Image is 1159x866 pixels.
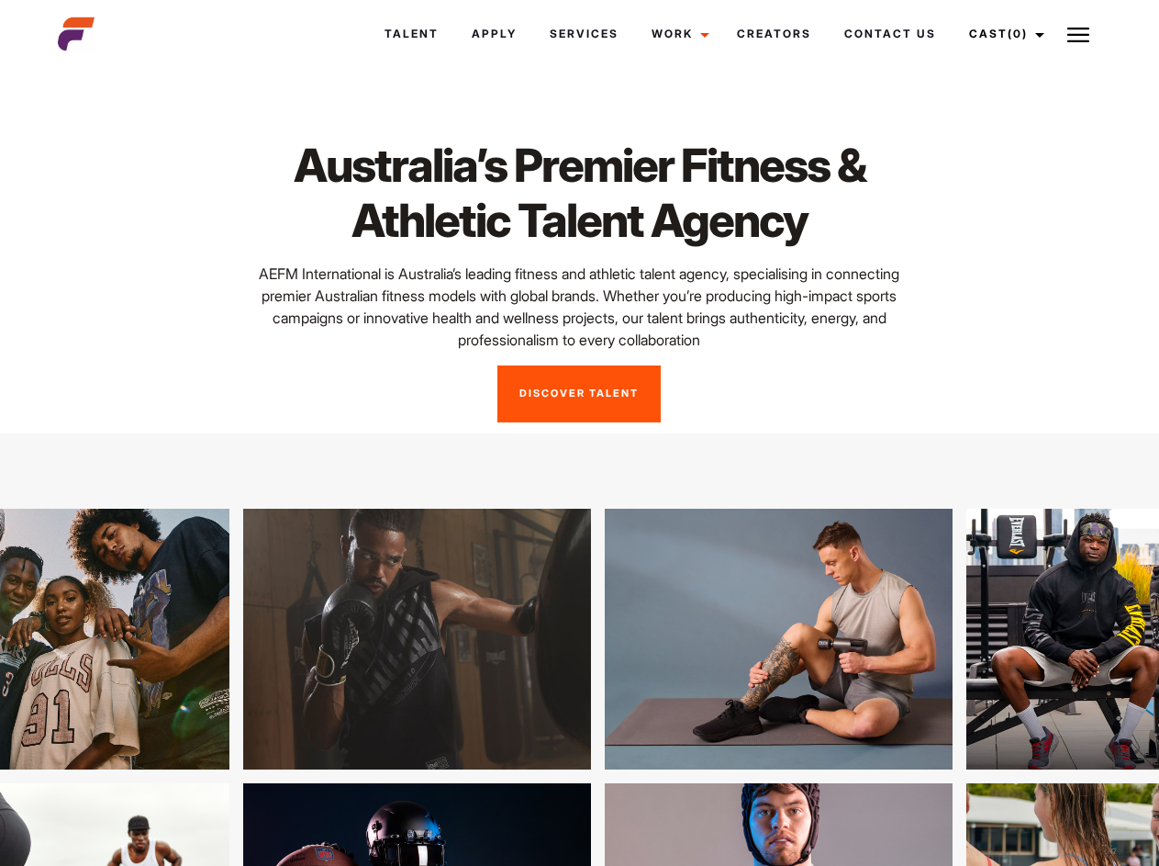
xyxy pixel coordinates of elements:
a: Discover Talent [497,366,661,422]
a: Work [635,9,720,59]
a: Creators [720,9,828,59]
a: Talent [368,9,455,59]
a: Contact Us [828,9,953,59]
a: Services [533,9,635,59]
a: Apply [455,9,533,59]
img: cropped-aefm-brand-fav-22-square.png [58,16,95,52]
img: lphkn [184,509,532,770]
span: (0) [1008,27,1028,40]
h1: Australia’s Premier Fitness & Athletic Talent Agency [235,138,924,248]
img: Burger icon [1067,24,1089,46]
a: Cast(0) [953,9,1055,59]
p: AEFM International is Australia’s leading fitness and athletic talent agency, specialising in con... [235,263,924,351]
